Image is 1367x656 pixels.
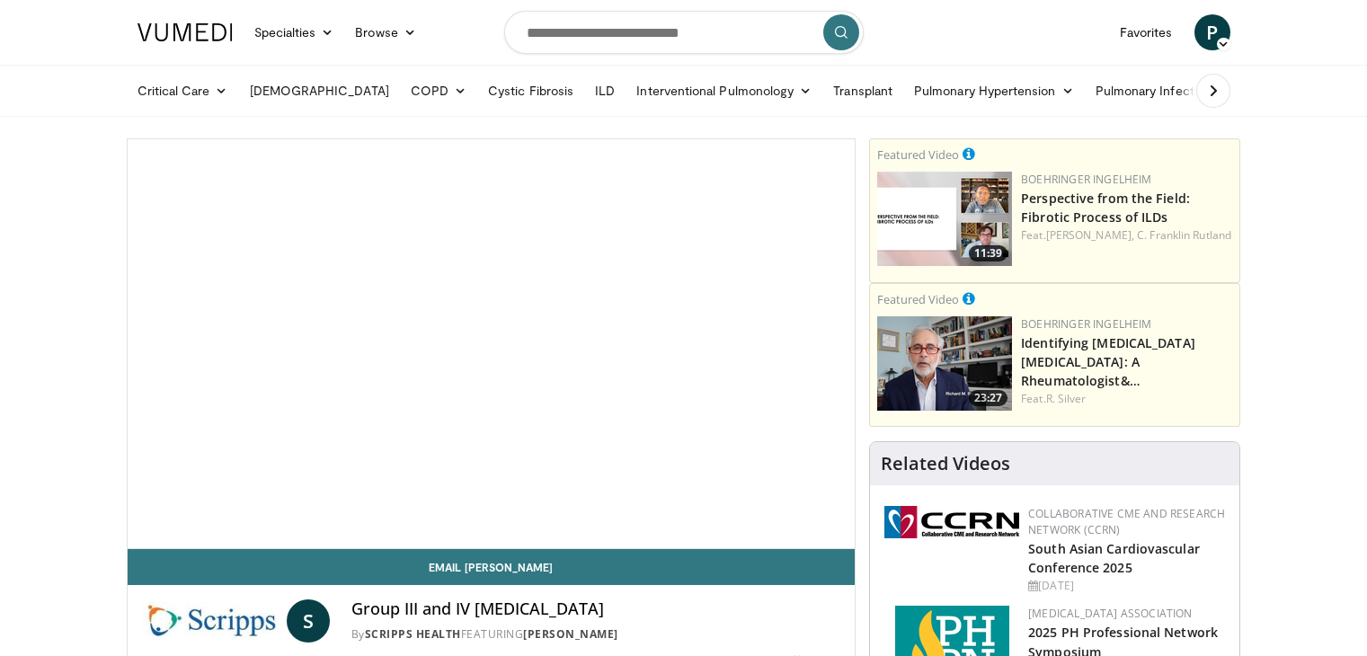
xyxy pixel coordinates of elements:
a: Boehringer Ingelheim [1021,316,1151,332]
a: Interventional Pulmonology [626,73,822,109]
a: Collaborative CME and Research Network (CCRN) [1028,506,1225,537]
h4: Group III and IV [MEDICAL_DATA] [351,599,840,619]
a: Boehringer Ingelheim [1021,172,1151,187]
a: P [1194,14,1230,50]
a: South Asian Cardiovascular Conference 2025 [1028,540,1200,576]
div: Feat. [1021,227,1232,244]
img: a04ee3ba-8487-4636-b0fb-5e8d268f3737.png.150x105_q85_autocrop_double_scale_upscale_version-0.2.png [884,506,1019,538]
a: Email [PERSON_NAME] [128,549,856,585]
a: ILD [584,73,626,109]
img: Scripps Health [142,599,280,643]
div: Feat. [1021,391,1232,407]
h4: Related Videos [881,453,1010,474]
a: Perspective from the Field: Fibrotic Process of ILDs [1021,190,1190,226]
span: 11:39 [969,245,1007,262]
a: COPD [400,73,477,109]
small: Featured Video [877,146,959,163]
div: By FEATURING [351,626,840,643]
a: Cystic Fibrosis [477,73,584,109]
a: C. Franklin Rutland [1137,227,1231,243]
a: S [287,599,330,643]
a: 23:27 [877,316,1012,411]
a: [PERSON_NAME] [523,626,618,642]
div: [DATE] [1028,578,1225,594]
a: [DEMOGRAPHIC_DATA] [239,73,400,109]
a: Browse [344,14,427,50]
video-js: Video Player [128,139,856,549]
a: Specialties [244,14,345,50]
input: Search topics, interventions [504,11,864,54]
a: Identifying [MEDICAL_DATA] [MEDICAL_DATA]: A Rheumatologist&… [1021,334,1195,389]
a: [PERSON_NAME], [1046,227,1134,243]
a: Favorites [1109,14,1184,50]
small: Featured Video [877,291,959,307]
a: Pulmonary Hypertension [903,73,1085,109]
img: 0d260a3c-dea8-4d46-9ffd-2859801fb613.png.150x105_q85_crop-smart_upscale.png [877,172,1012,266]
a: 11:39 [877,172,1012,266]
img: dcc7dc38-d620-4042-88f3-56bf6082e623.png.150x105_q85_crop-smart_upscale.png [877,316,1012,411]
a: R. Silver [1046,391,1087,406]
img: VuMedi Logo [138,23,233,41]
a: Pulmonary Infection [1085,73,1240,109]
a: Transplant [822,73,903,109]
a: Scripps Health [365,626,461,642]
a: [MEDICAL_DATA] Association [1028,606,1192,621]
span: 23:27 [969,390,1007,406]
a: Critical Care [127,73,239,109]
